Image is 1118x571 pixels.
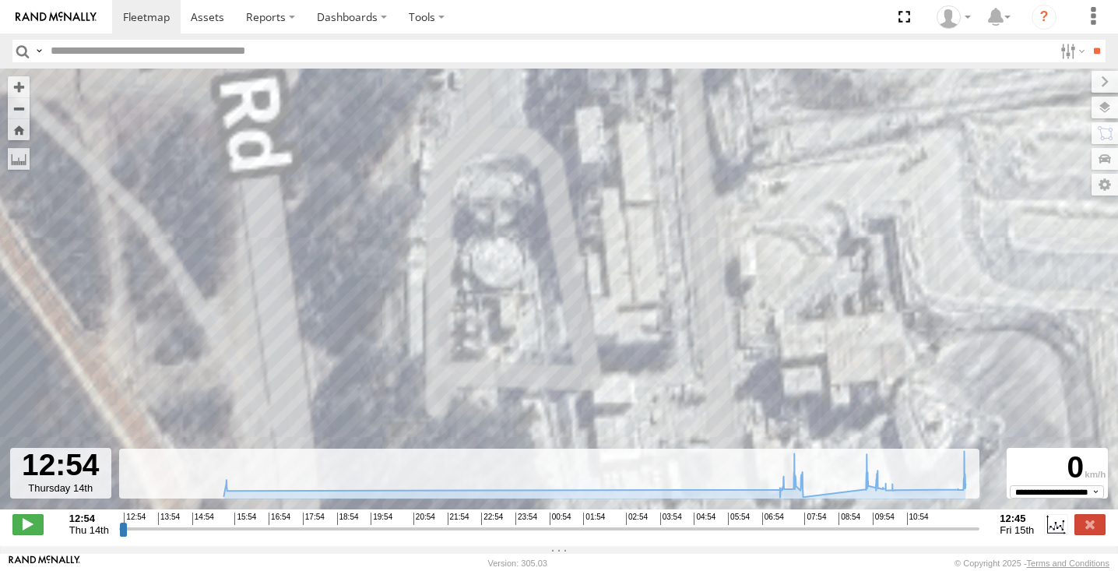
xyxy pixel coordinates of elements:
[303,513,325,525] span: 17:54
[234,513,256,525] span: 15:54
[12,514,44,534] label: Play/Stop
[1092,174,1118,196] label: Map Settings
[337,513,359,525] span: 18:54
[873,513,895,525] span: 09:54
[931,5,976,29] div: Cody Roberts
[16,12,97,23] img: rand-logo.svg
[69,524,109,536] span: Thu 14th Aug 2025
[9,555,80,571] a: Visit our Website
[488,559,547,568] div: Version: 305.03
[762,513,784,525] span: 06:54
[124,513,146,525] span: 12:54
[1054,40,1088,62] label: Search Filter Options
[1027,559,1109,568] a: Terms and Conditions
[158,513,180,525] span: 13:54
[1074,514,1106,534] label: Close
[1000,524,1034,536] span: Fri 15th Aug 2025
[413,513,435,525] span: 20:54
[550,513,571,525] span: 00:54
[626,513,648,525] span: 02:54
[694,513,715,525] span: 04:54
[371,513,392,525] span: 19:54
[8,97,30,119] button: Zoom out
[838,513,860,525] span: 08:54
[33,40,45,62] label: Search Query
[192,513,214,525] span: 14:54
[583,513,605,525] span: 01:54
[1009,450,1106,485] div: 0
[907,513,929,525] span: 10:54
[481,513,503,525] span: 22:54
[69,513,109,524] strong: 12:54
[1000,513,1034,524] strong: 12:45
[728,513,750,525] span: 05:54
[660,513,682,525] span: 03:54
[1032,5,1056,30] i: ?
[955,559,1109,568] div: © Copyright 2025 -
[269,513,290,525] span: 16:54
[448,513,469,525] span: 21:54
[515,513,537,525] span: 23:54
[804,513,826,525] span: 07:54
[8,119,30,140] button: Zoom Home
[8,148,30,170] label: Measure
[8,76,30,97] button: Zoom in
